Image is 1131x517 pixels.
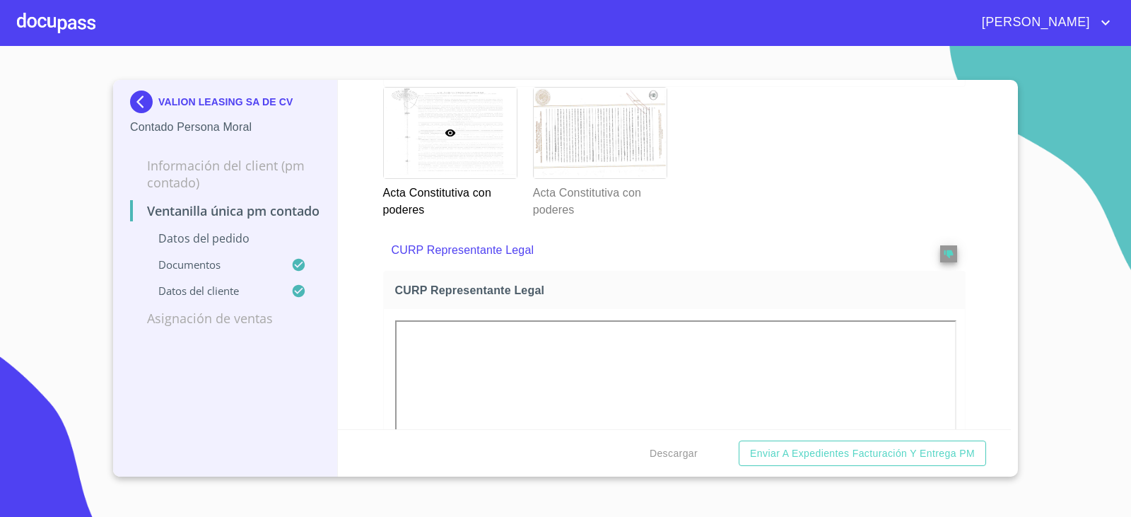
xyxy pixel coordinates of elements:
[971,11,1114,34] button: account of current user
[130,284,291,298] p: Datos del cliente
[534,88,667,178] img: Acta Constitutiva con poderes
[971,11,1097,34] span: [PERSON_NAME]
[383,179,516,219] p: Acta Constitutiva con poderes
[130,257,291,272] p: Documentos
[395,283,960,298] span: CURP Representante Legal
[130,157,320,191] p: Información del Client (PM contado)
[644,441,703,467] button: Descargar
[739,441,986,467] button: Enviar a Expedientes Facturación y Entrega PM
[130,231,320,246] p: Datos del pedido
[750,445,975,463] span: Enviar a Expedientes Facturación y Entrega PM
[158,96,293,108] p: VALION LEASING SA DE CV
[392,242,901,259] p: CURP Representante Legal
[130,119,320,136] p: Contado Persona Moral
[130,202,320,219] p: Ventanilla única PM contado
[130,310,320,327] p: Asignación de Ventas
[130,91,158,113] img: Docupass spot blue
[650,445,698,463] span: Descargar
[940,245,957,262] button: reject
[533,179,666,219] p: Acta Constitutiva con poderes
[130,91,320,119] div: VALION LEASING SA DE CV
